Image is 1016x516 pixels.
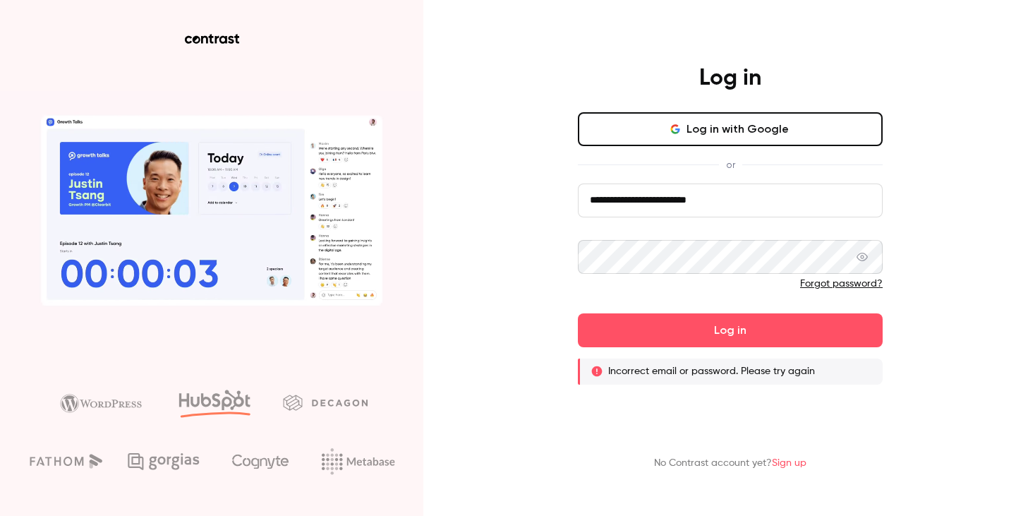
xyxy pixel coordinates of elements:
p: Incorrect email or password. Please try again [608,364,815,378]
a: Forgot password? [800,279,883,289]
button: Log in [578,313,883,347]
p: No Contrast account yet? [654,456,806,471]
h4: Log in [699,64,761,92]
img: decagon [283,395,368,410]
a: Sign up [772,458,806,468]
span: or [719,157,742,172]
button: Log in with Google [578,112,883,146]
